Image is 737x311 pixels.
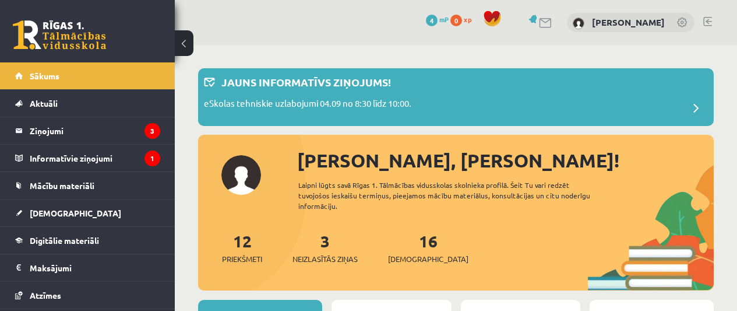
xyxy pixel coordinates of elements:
span: 0 [450,15,462,26]
p: eSkolas tehniskie uzlabojumi 04.09 no 8:30 līdz 10:00. [204,97,411,113]
img: Haralds Buls [573,18,584,29]
span: [DEMOGRAPHIC_DATA] [30,208,121,218]
legend: Maksājumi [30,254,160,281]
div: Laipni lūgts savā Rīgas 1. Tālmācības vidusskolas skolnieka profilā. Šeit Tu vari redzēt tuvojošo... [298,180,608,211]
p: Jauns informatīvs ziņojums! [221,74,391,90]
a: [DEMOGRAPHIC_DATA] [15,200,160,226]
legend: Informatīvie ziņojumi [30,145,160,172]
i: 3 [144,123,160,139]
span: mP [439,15,449,24]
span: Atzīmes [30,290,61,300]
a: Informatīvie ziņojumi1 [15,145,160,172]
a: Maksājumi [15,254,160,281]
span: Digitālie materiāli [30,235,99,246]
a: Digitālie materiāli [15,227,160,254]
a: Atzīmes [15,282,160,309]
span: [DEMOGRAPHIC_DATA] [388,253,468,265]
span: Sākums [30,71,59,81]
span: 4 [426,15,438,26]
span: Mācību materiāli [30,180,94,191]
i: 1 [144,151,160,166]
a: 3Neizlasītās ziņas [292,230,358,265]
span: Priekšmeti [222,253,262,265]
a: [PERSON_NAME] [592,16,665,28]
a: 16[DEMOGRAPHIC_DATA] [388,230,468,265]
legend: Ziņojumi [30,117,160,144]
a: 4 mP [426,15,449,24]
a: Rīgas 1. Tālmācības vidusskola [13,20,106,50]
a: Jauns informatīvs ziņojums! eSkolas tehniskie uzlabojumi 04.09 no 8:30 līdz 10:00. [204,74,708,120]
a: 0 xp [450,15,477,24]
a: Mācību materiāli [15,172,160,199]
a: Aktuāli [15,90,160,117]
span: Neizlasītās ziņas [292,253,358,265]
span: Aktuāli [30,98,58,109]
div: [PERSON_NAME], [PERSON_NAME]! [297,146,714,174]
a: Sākums [15,62,160,89]
span: xp [464,15,471,24]
a: Ziņojumi3 [15,117,160,144]
a: 12Priekšmeti [222,230,262,265]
